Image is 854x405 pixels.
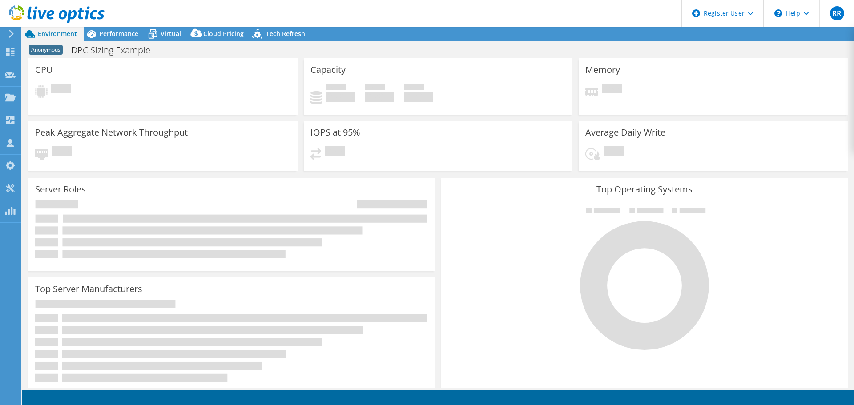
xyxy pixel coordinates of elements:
[310,65,346,75] h3: Capacity
[585,128,665,137] h3: Average Daily Write
[203,29,244,38] span: Cloud Pricing
[310,128,360,137] h3: IOPS at 95%
[35,128,188,137] h3: Peak Aggregate Network Throughput
[448,184,841,194] h3: Top Operating Systems
[38,29,77,38] span: Environment
[365,84,385,92] span: Free
[35,184,86,194] h3: Server Roles
[830,6,844,20] span: RR
[404,84,424,92] span: Total
[161,29,181,38] span: Virtual
[266,29,305,38] span: Tech Refresh
[67,45,164,55] h1: DPC Sizing Example
[51,84,71,96] span: Pending
[774,9,782,17] svg: \n
[604,146,624,158] span: Pending
[585,65,620,75] h3: Memory
[99,29,138,38] span: Performance
[325,146,345,158] span: Pending
[52,146,72,158] span: Pending
[365,92,394,102] h4: 0 GiB
[326,84,346,92] span: Used
[404,92,433,102] h4: 0 GiB
[602,84,622,96] span: Pending
[35,65,53,75] h3: CPU
[29,45,63,55] span: Anonymous
[35,284,142,294] h3: Top Server Manufacturers
[326,92,355,102] h4: 0 GiB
